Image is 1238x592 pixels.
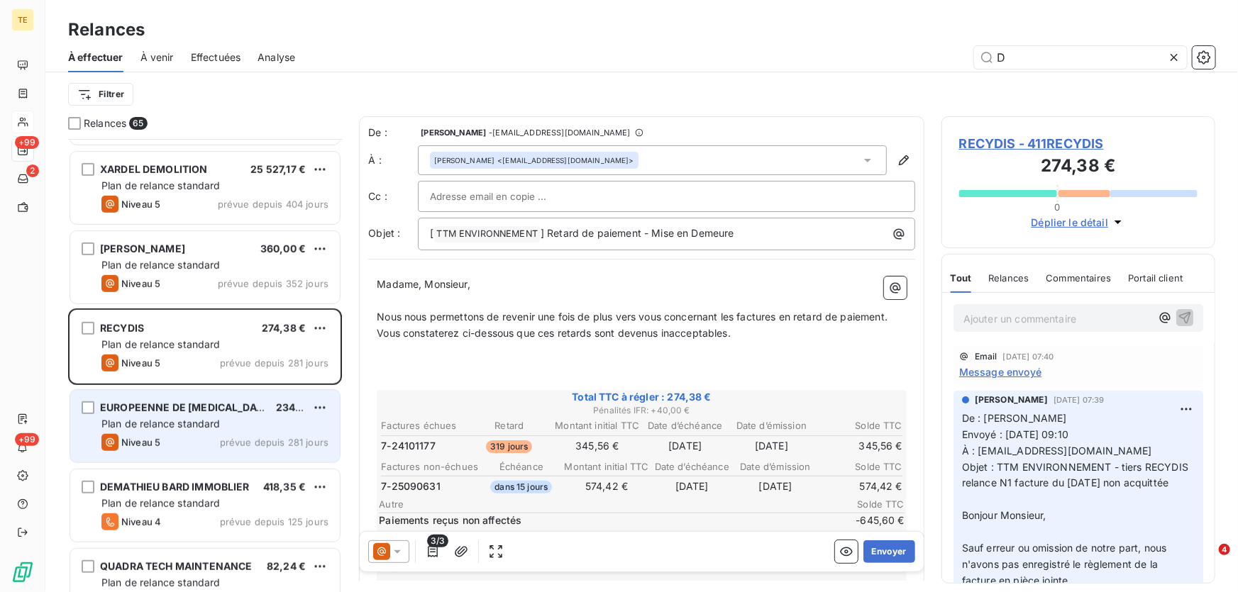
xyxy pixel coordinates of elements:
[368,153,418,167] label: À :
[962,428,1068,440] span: Envoyé : [DATE] 09:10
[379,513,817,527] span: Paiements reçus non affectés
[121,278,160,289] span: Niveau 5
[101,497,221,509] span: Plan de relance standard
[368,227,400,239] span: Objet :
[11,9,34,31] div: TE
[975,393,1048,406] span: [PERSON_NAME]
[489,128,630,137] span: - [EMAIL_ADDRESS][DOMAIN_NAME]
[1190,544,1224,578] iframe: Intercom live chat
[101,576,221,588] span: Plan de relance standard
[564,459,650,474] th: Montant initial TTC
[651,479,733,494] td: [DATE]
[553,438,641,454] td: 345,56 €
[84,116,126,130] span: Relances
[434,226,540,242] span: TTM ENVIRONNEMENT
[734,459,817,474] th: Date d’émission
[643,438,728,454] td: [DATE]
[129,117,147,130] span: 65
[380,479,479,494] td: 7-25090631
[100,560,252,572] span: QUADRA TECH MAINTENANCE
[101,259,221,271] span: Plan de relance standard
[959,134,1198,153] span: RECYDIS - 411RECYDIS
[962,412,1067,424] span: De : [PERSON_NAME]
[1003,352,1054,361] span: [DATE] 07:40
[430,227,433,239] span: [
[1128,272,1183,284] span: Portail client
[430,186,582,207] input: Adresse email en copie ...
[486,440,532,453] span: 319 jours
[729,418,814,433] th: Date d’émission
[26,164,39,177] span: 2
[220,357,328,369] span: prévue depuis 281 jours
[434,155,494,165] span: [PERSON_NAME]
[377,327,731,339] span: Vous constaterez ci-dessous que ces retards sont devenus inacceptables.
[220,437,328,448] span: prévue depuis 281 jours
[1027,214,1130,230] button: Déplier le détail
[381,439,436,453] span: 7-24101177
[962,542,1170,586] span: Sauf erreur ou omission de notre part, nous n'avons pas enregistré le règlement de la facture en ...
[15,433,39,446] span: +99
[379,404,905,417] span: Pénalités IFR : + 40,00 €
[68,50,123,65] span: À effectuer
[100,163,208,175] span: XARDEL DEMOLITION
[101,418,221,430] span: Plan de relance standard
[368,125,418,140] span: De :
[541,227,734,239] span: ] Retard de paiement - Mise en Demeure
[815,418,903,433] th: Solde TTC
[818,479,903,494] td: 574,42 €
[379,498,819,510] span: Autre
[380,459,479,474] th: Factures non-échues
[68,17,145,43] h3: Relances
[1032,215,1109,230] span: Déplier le détail
[218,278,328,289] span: prévue depuis 352 jours
[68,83,133,106] button: Filtrer
[975,352,997,361] span: Email
[951,272,972,284] span: Tout
[140,50,174,65] span: À venir
[962,445,1152,457] span: À : [EMAIL_ADDRESS][DOMAIN_NAME]
[1055,201,1061,213] span: 0
[263,481,306,493] span: 418,35 €
[651,459,733,474] th: Date d’échéance
[121,199,160,210] span: Niveau 5
[959,364,1041,379] span: Message envoyé
[377,278,470,290] span: Madame, Monsieur,
[191,50,241,65] span: Effectuées
[1046,272,1112,284] span: Commentaires
[480,459,562,474] th: Échéance
[553,418,641,433] th: Montant initial TTC
[863,540,915,563] button: Envoyer
[959,153,1198,181] h3: 274,38 €
[250,163,306,175] span: 25 527,17 €
[11,561,34,583] img: Logo LeanPay
[100,242,185,255] span: [PERSON_NAME]
[734,479,817,494] td: [DATE]
[818,459,903,474] th: Solde TTC
[962,509,1046,521] span: Bonjour Monsieur,
[15,136,39,149] span: +99
[258,50,295,65] span: Analyse
[121,357,160,369] span: Niveau 5
[988,272,1029,284] span: Relances
[121,437,160,448] span: Niveau 5
[101,338,221,350] span: Plan de relance standard
[100,322,144,334] span: RECYDIS
[815,438,903,454] td: 345,56 €
[380,418,465,433] th: Factures échues
[101,179,221,191] span: Plan de relance standard
[421,128,486,137] span: [PERSON_NAME]
[260,242,306,255] span: 360,00 €
[974,46,1187,69] input: Rechercher
[643,418,728,433] th: Date d’échéance
[490,481,552,493] span: dans 15 jours
[276,401,321,413] span: 234,36 €
[377,311,888,323] span: Nous nous permettons de revenir une fois de plus vers vous concernant les factures en retard de p...
[819,498,905,510] span: Solde TTC
[262,322,306,334] span: 274,38 €
[121,516,161,527] span: Niveau 4
[434,155,634,165] div: <[EMAIL_ADDRESS][DOMAIN_NAME]>
[100,481,250,493] span: DEMATHIEU BARD IMMOBLIER
[220,516,328,527] span: prévue depuis 125 jours
[267,560,306,572] span: 82,24 €
[218,199,328,210] span: prévue depuis 404 jours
